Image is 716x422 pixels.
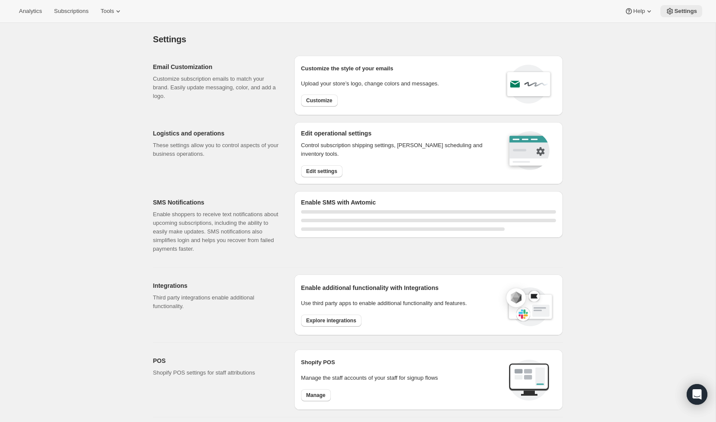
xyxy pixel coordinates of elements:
p: Use third party apps to enable additional functionality and features. [301,299,498,308]
p: Third party integrations enable additional functionality. [153,293,280,311]
h2: Enable SMS with Awtomic [301,198,556,207]
button: Tools [95,5,128,17]
p: Customize the style of your emails [301,64,393,73]
button: Subscriptions [49,5,94,17]
span: Manage [306,392,326,399]
h2: Enable additional functionality with Integrations [301,283,498,292]
p: Control subscription shipping settings, [PERSON_NAME] scheduling and inventory tools. [301,141,494,158]
h2: SMS Notifications [153,198,280,207]
h2: POS [153,356,280,365]
h2: Email Customization [153,63,280,71]
p: Enable shoppers to receive text notifications about upcoming subscriptions, including the ability... [153,210,280,253]
p: Customize subscription emails to match your brand. Easily update messaging, color, and add a logo. [153,75,280,101]
button: Manage [301,389,331,401]
span: Tools [100,8,114,15]
p: Manage the staff accounts of your staff for signup flows [301,374,502,382]
span: Settings [153,35,186,44]
h2: Logistics and operations [153,129,280,138]
h2: Integrations [153,281,280,290]
button: Edit settings [301,165,342,177]
span: Analytics [19,8,42,15]
button: Explore integrations [301,315,361,327]
h2: Shopify POS [301,358,502,367]
button: Help [619,5,659,17]
div: Open Intercom Messenger [687,384,707,405]
button: Analytics [14,5,47,17]
span: Subscriptions [54,8,88,15]
p: Shopify POS settings for staff attributions [153,368,280,377]
h2: Edit operational settings [301,129,494,138]
span: Customize [306,97,333,104]
span: Explore integrations [306,317,356,324]
button: Settings [660,5,702,17]
p: Upload your store’s logo, change colors and messages. [301,79,439,88]
span: Help [633,8,645,15]
button: Customize [301,94,338,107]
span: Edit settings [306,168,337,175]
span: Settings [674,8,697,15]
p: These settings allow you to control aspects of your business operations. [153,141,280,158]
